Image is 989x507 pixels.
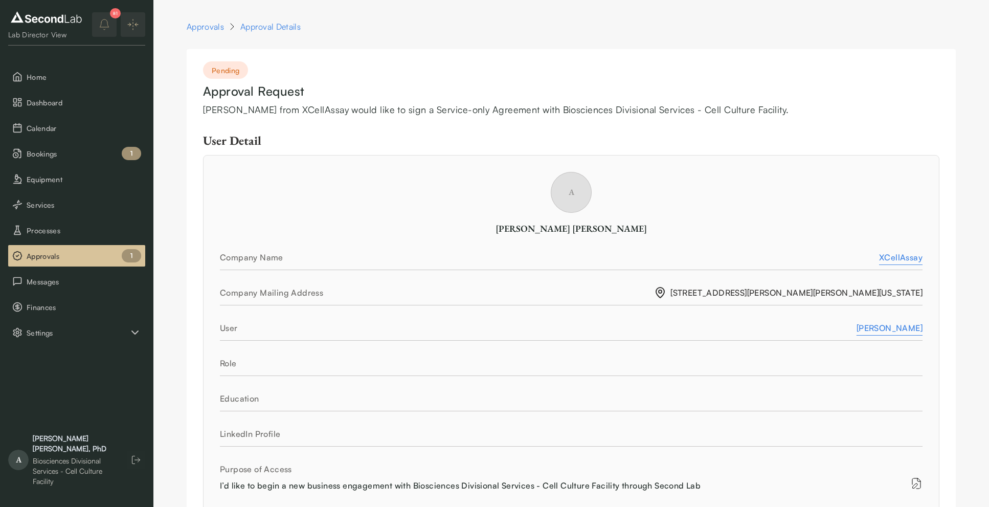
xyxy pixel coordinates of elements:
[27,148,141,159] span: Bookings
[27,200,141,210] span: Services
[8,66,145,87] button: Home
[27,327,129,338] span: Settings
[8,194,145,215] button: Services
[187,20,224,33] a: Approvals
[220,286,654,299] div: Company Mailing Address
[8,322,145,343] div: Settings sub items
[27,72,141,82] span: Home
[654,286,923,299] span: [STREET_ADDRESS][PERSON_NAME][PERSON_NAME][US_STATE]
[33,456,117,487] div: Biosciences Divisional Services - Cell Culture Facility
[240,20,301,33] div: Approval Details
[8,143,145,164] button: Bookings 1 pending
[220,357,923,369] div: Role
[220,463,923,475] div: Purpose of Access
[122,249,141,262] div: 1
[203,133,939,148] div: User Detail
[121,12,145,37] button: Expand/Collapse sidebar
[220,251,879,263] div: Company Name
[203,83,939,100] div: Approval Request
[8,271,145,292] button: Messages
[8,245,145,267] button: Approvals
[33,433,117,454] div: [PERSON_NAME] [PERSON_NAME], PhD
[27,302,141,313] span: Finances
[127,451,145,469] button: Log out
[27,123,141,134] span: Calendar
[122,147,141,160] div: 1
[551,172,592,213] span: A
[27,225,141,236] span: Processes
[203,102,939,117] div: [PERSON_NAME] from XCellAssay would like to sign a Service-only Agreement with Biosciences Divisi...
[27,251,141,261] span: Approvals
[220,428,923,440] div: LinkedIn Profile
[8,296,145,318] button: Finances
[27,97,141,108] span: Dashboard
[8,9,84,26] img: logo
[8,92,145,113] button: Dashboard
[8,219,145,241] button: Processes
[857,322,923,334] a: [PERSON_NAME]
[879,251,923,263] a: XCellAssay
[110,8,121,18] div: 81
[27,276,141,287] span: Messages
[220,222,923,235] div: [PERSON_NAME] [PERSON_NAME]
[220,479,712,492] div: I’d like to begin a new business engagement with Biosciences Divisional Services - Cell Culture F...
[92,12,117,37] button: notifications
[8,450,29,470] span: A
[8,30,84,40] div: Lab Director View
[27,174,141,185] span: Equipment
[8,168,145,190] button: Equipment
[220,322,857,334] div: User
[8,143,145,164] li: Bookings
[8,322,145,343] button: Settings
[8,117,145,139] button: Calendar
[220,205,923,235] a: A[PERSON_NAME] [PERSON_NAME]
[220,392,923,405] div: Education
[203,61,248,79] div: Pending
